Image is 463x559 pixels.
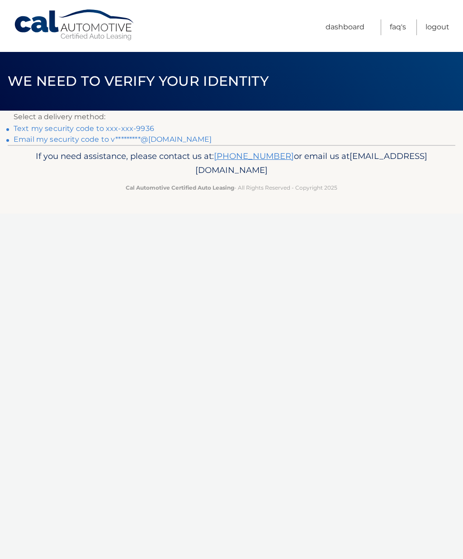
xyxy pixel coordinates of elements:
[21,149,442,178] p: If you need assistance, please contact us at: or email us at
[14,124,154,133] a: Text my security code to xxx-xxx-9936
[425,19,449,35] a: Logout
[14,9,136,41] a: Cal Automotive
[126,184,234,191] strong: Cal Automotive Certified Auto Leasing
[21,183,442,192] p: - All Rights Reserved - Copyright 2025
[214,151,294,161] a: [PHONE_NUMBER]
[326,19,364,35] a: Dashboard
[8,73,269,89] span: We need to verify your identity
[14,111,449,123] p: Select a delivery method:
[14,135,212,144] a: Email my security code to v*********@[DOMAIN_NAME]
[390,19,406,35] a: FAQ's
